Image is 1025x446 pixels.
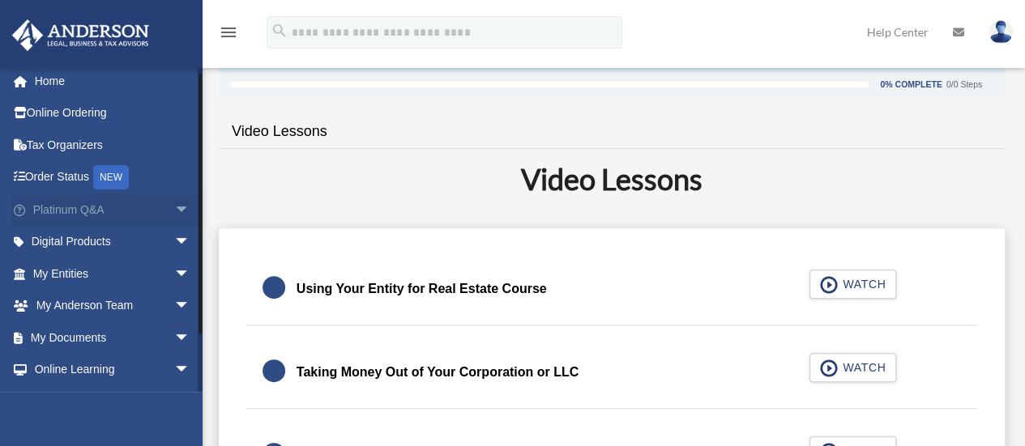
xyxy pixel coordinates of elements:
[174,385,207,418] span: arrow_drop_down
[219,28,238,42] a: menu
[11,290,215,322] a: My Anderson Teamarrow_drop_down
[7,19,154,51] img: Anderson Advisors Platinum Portal
[880,80,942,89] div: 0% Complete
[11,65,215,97] a: Home
[809,353,897,382] button: WATCH
[93,165,129,189] div: NEW
[11,257,215,290] a: My Entitiesarrow_drop_down
[11,226,215,258] a: Digital Productsarrow_drop_down
[11,97,215,130] a: Online Ordering
[174,226,207,259] span: arrow_drop_down
[11,354,215,386] a: Online Learningarrow_drop_down
[228,159,995,199] h2: Video Lessons
[11,129,215,161] a: Tax Organizers
[263,270,962,308] a: Using Your Entity for Real Estate Course WATCH
[11,321,215,354] a: My Documentsarrow_drop_down
[174,193,207,227] span: arrow_drop_down
[946,80,982,89] div: 0/0 Steps
[11,385,215,418] a: Billingarrow_drop_down
[263,353,962,392] a: Taking Money Out of Your Corporation or LLC WATCH
[838,276,886,292] span: WATCH
[174,290,207,323] span: arrow_drop_down
[297,278,547,300] div: Using Your Entity for Real Estate Course
[11,193,215,226] a: Platinum Q&Aarrow_drop_down
[809,270,897,299] button: WATCH
[11,161,215,194] a: Order StatusNEW
[219,23,238,42] i: menu
[297,361,579,384] div: Taking Money Out of Your Corporation or LLC
[174,257,207,291] span: arrow_drop_down
[989,20,1013,44] img: User Pic
[271,22,288,40] i: search
[174,354,207,387] span: arrow_drop_down
[219,108,340,155] a: Video Lessons
[838,359,886,376] span: WATCH
[174,321,207,355] span: arrow_drop_down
